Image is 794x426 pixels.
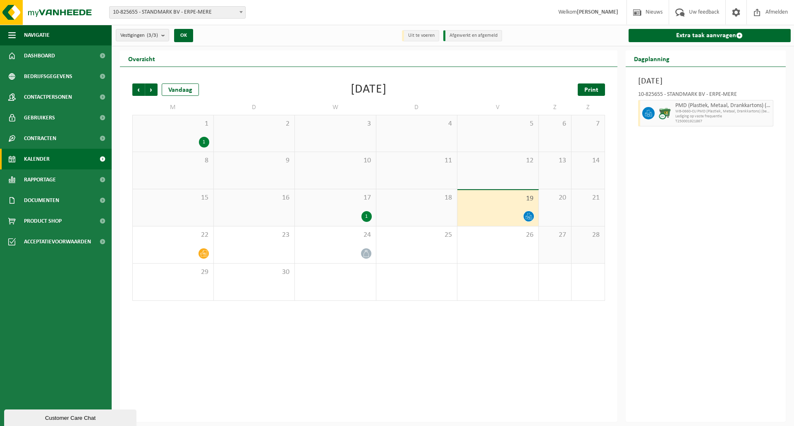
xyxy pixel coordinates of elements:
div: 1 [361,211,372,222]
span: 29 [137,268,209,277]
span: Print [584,87,598,93]
td: Z [572,100,605,115]
span: Vorige [132,83,145,96]
span: Rapportage [24,169,56,190]
span: 18 [380,193,453,202]
div: [DATE] [351,83,387,96]
span: 11 [380,156,453,165]
h3: [DATE] [638,75,774,88]
h2: Dagplanning [626,50,678,67]
span: 28 [576,231,600,240]
span: 27 [543,231,567,240]
span: 1 [137,119,209,129]
span: 19 [462,194,534,203]
span: 13 [543,156,567,165]
span: 7 [576,119,600,129]
span: Kalender [24,149,50,169]
span: Vestigingen [120,29,158,42]
h2: Overzicht [120,50,163,67]
td: V [457,100,539,115]
span: WB-0660-CU PMD (Plastiek, Metaal, Drankkartons) (bedrijven) [675,109,771,114]
span: 10-825655 - STANDMARK BV - ERPE-MERE [110,7,245,18]
span: 24 [299,231,372,240]
span: 9 [218,156,291,165]
span: Contactpersonen [24,87,72,107]
span: 25 [380,231,453,240]
span: 12 [462,156,534,165]
span: 2 [218,119,291,129]
count: (3/3) [147,33,158,38]
span: 16 [218,193,291,202]
span: 14 [576,156,600,165]
span: Lediging op vaste frequentie [675,114,771,119]
td: D [376,100,458,115]
td: Z [539,100,572,115]
span: Documenten [24,190,59,211]
div: 1 [199,137,209,148]
span: 6 [543,119,567,129]
span: 23 [218,231,291,240]
div: Vandaag [162,83,199,96]
span: 21 [576,193,600,202]
span: 4 [380,119,453,129]
span: 15 [137,193,209,202]
iframe: chat widget [4,408,138,426]
span: 20 [543,193,567,202]
span: 8 [137,156,209,165]
td: M [132,100,214,115]
td: W [295,100,376,115]
span: 10 [299,156,372,165]
span: PMD (Plastiek, Metaal, Drankkartons) (bedrijven) [675,102,771,109]
button: Vestigingen(3/3) [116,29,169,41]
span: Navigatie [24,25,50,45]
button: OK [174,29,193,42]
span: 5 [462,119,534,129]
span: 17 [299,193,372,202]
a: Print [578,83,605,96]
li: Afgewerkt en afgemeld [443,30,502,41]
span: 22 [137,231,209,240]
span: 3 [299,119,372,129]
span: 26 [462,231,534,240]
div: 10-825655 - STANDMARK BV - ERPE-MERE [638,92,774,100]
span: Gebruikers [24,107,55,128]
span: T250001921867 [675,119,771,124]
a: Extra taak aanvragen [629,29,791,42]
span: 10-825655 - STANDMARK BV - ERPE-MERE [109,6,246,19]
li: Uit te voeren [402,30,439,41]
span: Contracten [24,128,56,149]
span: Dashboard [24,45,55,66]
span: Bedrijfsgegevens [24,66,72,87]
td: D [214,100,295,115]
span: Acceptatievoorwaarden [24,231,91,252]
span: 30 [218,268,291,277]
img: WB-0660-CU [659,107,671,119]
strong: [PERSON_NAME] [577,9,618,15]
span: Volgende [145,83,158,96]
span: Product Shop [24,211,62,231]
